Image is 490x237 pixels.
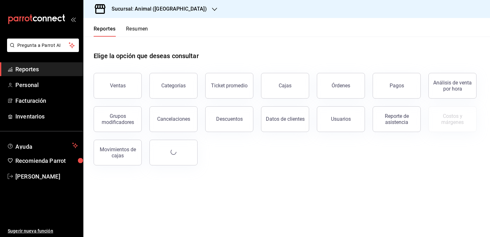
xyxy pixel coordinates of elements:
[8,228,78,234] span: Sugerir nueva función
[15,142,70,149] span: Ayuda
[279,82,292,90] div: Cajas
[15,172,78,181] span: [PERSON_NAME]
[106,5,207,13] h3: Sucursal: Animal ([GEOGRAPHIC_DATA])
[205,73,253,99] button: Ticket promedio
[261,106,309,132] button: Datos de clientes
[15,156,78,165] span: Recomienda Parrot
[94,140,142,165] button: Movimientos de cajas
[332,83,350,89] div: Órdenes
[211,83,248,89] div: Ticket promedio
[428,73,477,99] button: Análisis de venta por hora
[94,106,142,132] button: Grupos modificadores
[433,80,472,92] div: Análisis de venta por hora
[94,73,142,99] button: Ventas
[266,116,305,122] div: Datos de clientes
[433,113,472,125] div: Costos y márgenes
[126,26,148,37] button: Resumen
[149,106,198,132] button: Cancelaciones
[17,42,69,49] span: Pregunta a Parrot AI
[110,83,126,89] div: Ventas
[149,73,198,99] button: Categorías
[373,73,421,99] button: Pagos
[317,106,365,132] button: Usuarios
[331,116,351,122] div: Usuarios
[157,116,190,122] div: Cancelaciones
[428,106,477,132] button: Contrata inventarios para ver este reporte
[390,83,404,89] div: Pagos
[261,73,309,99] a: Cajas
[377,113,417,125] div: Reporte de asistencia
[94,51,199,61] h1: Elige la opción que deseas consultar
[94,26,116,37] button: Reportes
[317,73,365,99] button: Órdenes
[216,116,243,122] div: Descuentos
[7,39,79,52] button: Pregunta a Parrot AI
[98,146,138,159] div: Movimientos de cajas
[15,112,78,121] span: Inventarios
[94,26,148,37] div: navigation tabs
[4,47,79,53] a: Pregunta a Parrot AI
[205,106,253,132] button: Descuentos
[15,65,78,74] span: Reportes
[161,83,186,89] div: Categorías
[373,106,421,132] button: Reporte de asistencia
[98,113,138,125] div: Grupos modificadores
[15,81,78,89] span: Personal
[71,17,76,22] button: open_drawer_menu
[15,96,78,105] span: Facturación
